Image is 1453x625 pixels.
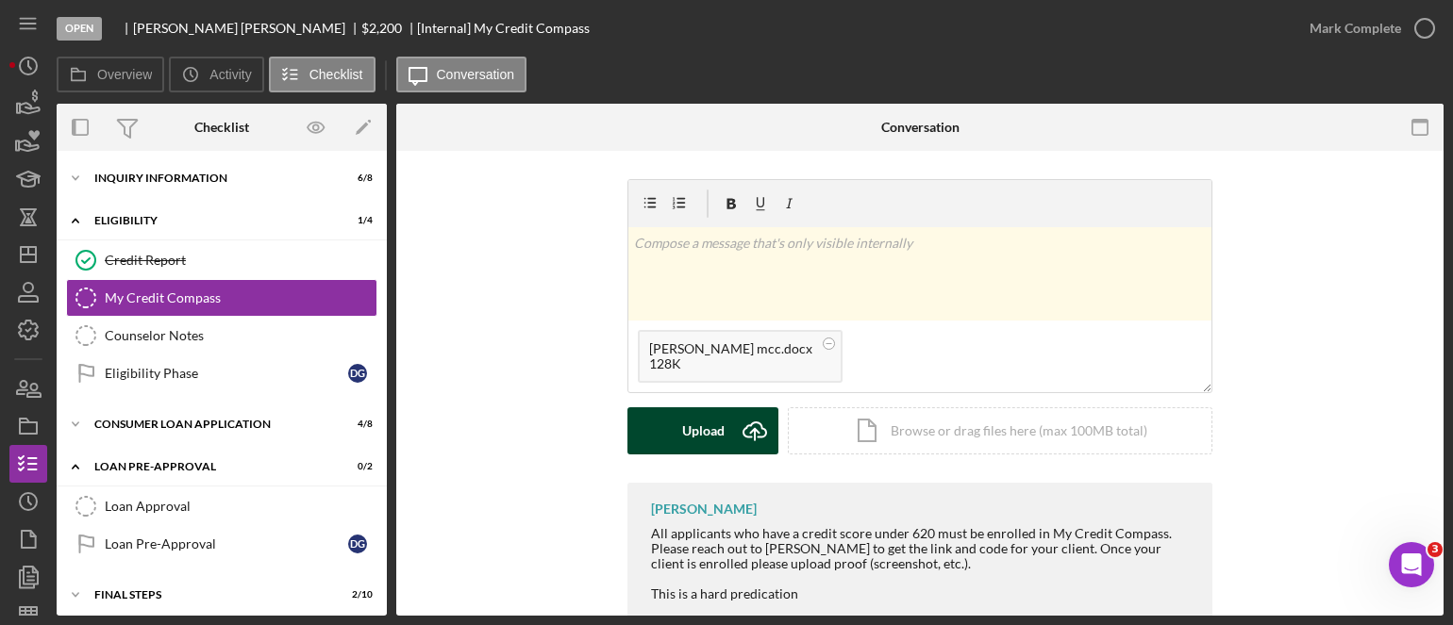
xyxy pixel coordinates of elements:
[881,120,960,135] div: Conversation
[348,364,367,383] div: D G
[682,407,725,454] div: Upload
[94,589,326,600] div: FINAL STEPS
[66,241,377,279] a: Credit Report
[94,215,326,226] div: Eligibility
[97,67,152,82] label: Overview
[651,502,757,517] div: [PERSON_NAME]
[309,67,363,82] label: Checklist
[348,535,367,553] div: D G
[649,356,812,371] div: 128K
[396,57,527,92] button: Conversation
[339,173,373,184] div: 6 / 8
[66,279,377,317] a: My Credit Compass
[66,487,377,525] a: Loan Approval
[66,354,377,392] a: Eligibility PhaseDG
[133,21,361,36] div: [PERSON_NAME] [PERSON_NAME]
[627,407,778,454] button: Upload
[57,17,102,41] div: Open
[105,253,376,268] div: Credit Report
[649,341,812,356] div: [PERSON_NAME] mcc.docx
[1428,542,1443,557] span: 3
[361,20,402,36] span: $2,200
[105,290,376,305] div: My Credit Compass
[57,57,164,92] button: Overview
[209,67,251,82] label: Activity
[339,589,373,600] div: 2 / 10
[105,499,376,514] div: Loan Approval
[66,525,377,563] a: Loan Pre-ApprovalDG
[339,215,373,226] div: 1 / 4
[94,461,326,472] div: Loan Pre-Approval
[437,67,515,82] label: Conversation
[66,317,377,354] a: Counselor Notes
[169,57,263,92] button: Activity
[105,328,376,343] div: Counselor Notes
[1389,542,1434,587] iframe: Intercom live chat
[105,536,348,551] div: Loan Pre-Approval
[1310,9,1401,47] div: Mark Complete
[94,419,326,430] div: Consumer Loan Application
[1291,9,1444,47] button: Mark Complete
[105,366,348,381] div: Eligibility Phase
[651,526,1194,571] div: All applicants who have a credit score under 620 must be enrolled in My Credit Compass. Please re...
[417,21,590,36] div: [Internal] My Credit Compass
[269,57,376,92] button: Checklist
[94,173,326,184] div: Inquiry Information
[339,419,373,430] div: 4 / 8
[194,120,249,135] div: Checklist
[339,461,373,472] div: 0 / 2
[651,586,1194,601] div: This is a hard predication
